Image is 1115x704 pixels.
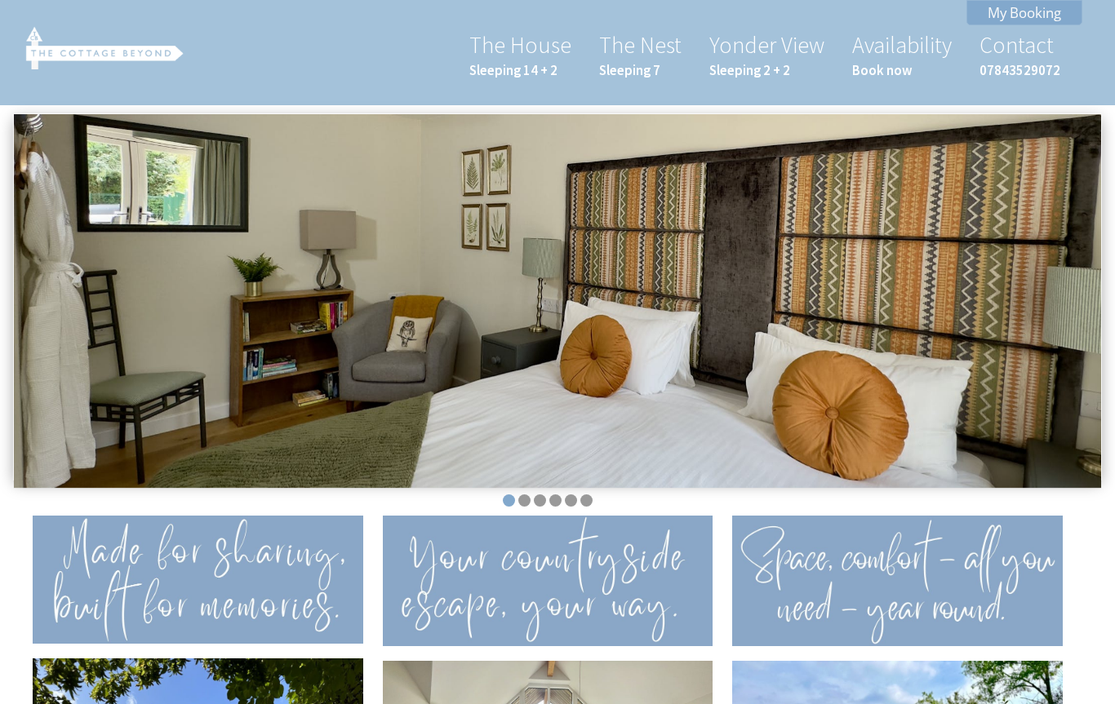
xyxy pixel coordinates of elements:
a: The HouseSleeping 14 + 2 [469,30,571,79]
small: Sleeping 14 + 2 [469,61,571,79]
a: AvailabilityBook now [852,30,952,79]
a: The NestSleeping 7 [599,30,682,79]
a: Contact07843529072 [980,30,1060,79]
a: Yonder ViewSleeping 2 + 2 [709,30,824,79]
img: Fabulous facilities for year round fun [383,516,713,646]
small: 07843529072 [980,61,1060,79]
img: A place to share with those you love [33,516,363,644]
small: Book now [852,61,952,79]
small: Sleeping 2 + 2 [709,61,824,79]
img: Where precious memories are made [732,516,1063,645]
small: Sleeping 7 [599,61,682,79]
img: The Cottage Beyond [23,24,186,69]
